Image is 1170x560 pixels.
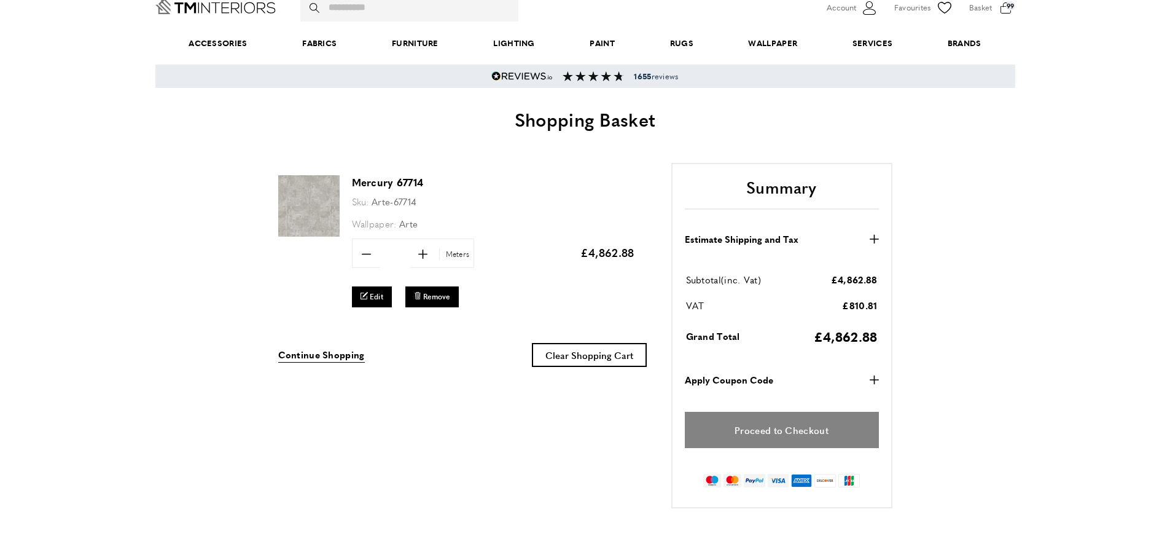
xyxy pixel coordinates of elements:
img: jcb [838,474,860,487]
span: Clear Shopping Cart [545,349,633,361]
span: Grand Total [686,329,740,342]
img: paypal [744,474,765,487]
span: Account [827,1,856,14]
span: £810.81 [842,299,877,312]
span: £4,862.88 [814,327,878,345]
span: Arte-67714 [372,195,416,208]
span: Wallpaper: [352,217,397,230]
strong: Estimate Shipping and Tax [685,232,798,246]
a: Services [825,25,920,62]
img: discover [814,474,836,487]
button: Apply Coupon Code [685,373,879,387]
a: Wallpaper [721,25,825,62]
span: VAT [686,299,704,312]
img: Mercury 67714 [278,175,340,237]
a: Mercury 67714 [278,228,340,239]
span: Favourites [894,1,931,14]
a: Edit Mercury 67714 [352,286,392,307]
img: visa [768,474,788,487]
span: reviews [634,71,678,81]
img: maestro [703,474,721,487]
a: Fabrics [275,25,364,62]
a: Lighting [466,25,563,62]
strong: 1655 [634,71,651,82]
button: Remove Mercury 67714 [405,286,459,307]
h2: Summary [685,176,879,210]
span: Accessories [161,25,275,62]
a: Mercury 67714 [352,175,424,189]
img: Reviews.io 5 stars [491,71,553,81]
span: Continue Shopping [278,348,365,361]
a: Continue Shopping [278,347,365,363]
button: Estimate Shipping and Tax [685,232,879,246]
img: american-express [791,474,813,487]
span: £4,862.88 [831,273,878,286]
span: Sku: [352,195,369,208]
span: Remove [423,291,450,302]
a: Rugs [642,25,721,62]
span: Edit [370,291,383,302]
span: Meters [439,248,473,260]
strong: Apply Coupon Code [685,373,773,387]
a: Brands [920,25,1008,62]
span: Shopping Basket [515,106,656,132]
a: Proceed to Checkout [685,412,879,448]
span: (inc. Vat) [721,273,761,286]
img: mastercard [723,474,741,487]
span: Subtotal [686,273,721,286]
a: Furniture [364,25,466,62]
span: £4,862.88 [580,245,634,260]
span: Arte [399,217,418,230]
button: Clear Shopping Cart [532,343,647,367]
a: Paint [563,25,642,62]
img: Reviews section [563,71,624,81]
